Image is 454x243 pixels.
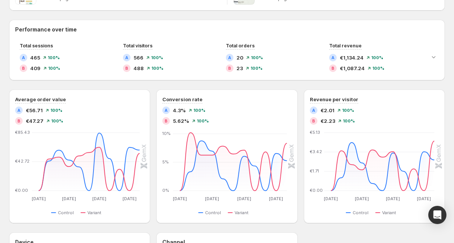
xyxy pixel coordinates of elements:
[340,54,364,61] span: €1,134.24
[372,66,384,71] span: 100 %
[235,210,249,216] span: Variant
[30,64,40,72] span: 409
[48,66,60,71] span: 100 %
[228,208,252,217] button: Variant
[20,43,53,49] span: Total sessions
[382,210,396,216] span: Variant
[346,208,372,217] button: Control
[151,66,163,71] span: 100 %
[173,107,186,114] span: 4.3%
[62,196,76,201] text: [DATE]
[310,188,323,193] text: €0.00
[228,66,231,71] h2: B
[32,196,46,201] text: [DATE]
[205,196,219,201] text: [DATE]
[193,108,205,113] span: 100 %
[26,107,43,114] span: €56.71
[15,188,28,193] text: €0.00
[205,210,221,216] span: Control
[125,66,128,71] h2: B
[428,52,439,62] button: Expand chart
[58,210,74,216] span: Control
[320,117,335,125] span: €2.23
[22,55,25,60] h2: A
[26,117,44,125] span: €47.27
[87,210,101,216] span: Variant
[353,210,368,216] span: Control
[228,55,231,60] h2: A
[371,55,383,60] span: 100 %
[312,119,315,123] h2: B
[81,208,104,217] button: Variant
[17,108,20,113] h2: A
[236,54,243,61] span: 20
[123,43,152,49] span: Total visitors
[251,55,263,60] span: 100 %
[342,108,354,113] span: 100 %
[15,96,66,103] h3: Average order value
[340,64,365,72] span: €1,087.24
[226,43,255,49] span: Total orders
[237,196,251,201] text: [DATE]
[30,54,40,61] span: 465
[134,64,144,72] span: 488
[310,149,322,154] text: €3.42
[125,55,128,60] h2: A
[417,196,431,201] text: [DATE]
[428,206,446,224] div: Open Intercom Messenger
[236,64,243,72] span: 23
[269,196,283,201] text: [DATE]
[331,66,334,71] h2: B
[310,168,319,174] text: €1.71
[329,43,362,49] span: Total revenue
[173,117,189,125] span: 5.62%
[198,208,224,217] button: Control
[15,159,30,164] text: €42.72
[17,119,20,123] h2: B
[162,96,202,103] h3: Conversion rate
[165,108,168,113] h2: A
[331,55,334,60] h2: A
[355,196,369,201] text: [DATE]
[92,196,106,201] text: [DATE]
[162,131,171,136] text: 10%
[15,26,439,33] h2: Performance over time
[324,196,338,201] text: [DATE]
[162,188,169,193] text: 0%
[312,108,315,113] h2: A
[48,55,60,60] span: 100 %
[386,196,400,201] text: [DATE]
[375,208,399,217] button: Variant
[50,108,62,113] span: 100 %
[22,66,25,71] h2: B
[197,119,209,123] span: 100 %
[151,55,163,60] span: 100 %
[173,196,187,201] text: [DATE]
[310,130,320,135] text: €5.13
[250,66,263,71] span: 100 %
[310,96,358,103] h3: Revenue per visitor
[123,196,137,201] text: [DATE]
[51,119,63,123] span: 100 %
[51,208,77,217] button: Control
[165,119,168,123] h2: B
[343,119,355,123] span: 100 %
[320,107,334,114] span: €2.01
[162,159,169,165] text: 5%
[15,130,30,135] text: €85.43
[134,54,143,61] span: 566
